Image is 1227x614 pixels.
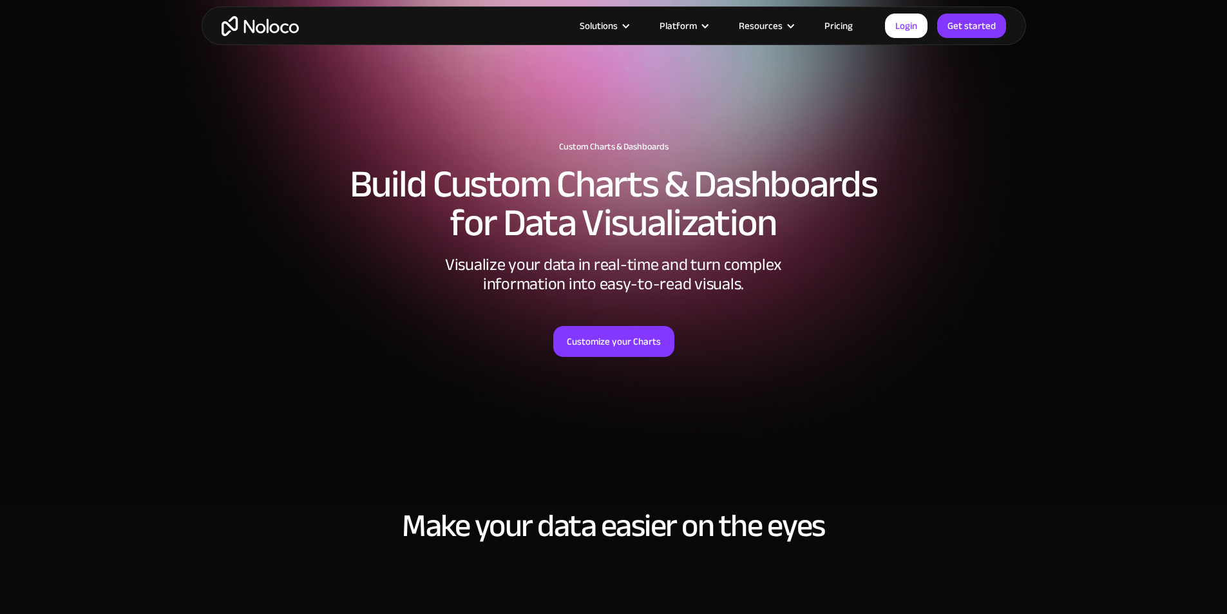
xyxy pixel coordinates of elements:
[580,17,618,34] div: Solutions
[214,165,1013,242] h2: Build Custom Charts & Dashboards for Data Visualization
[885,14,927,38] a: Login
[739,17,783,34] div: Resources
[643,17,723,34] div: Platform
[937,14,1006,38] a: Get started
[214,142,1013,152] h1: Custom Charts & Dashboards
[564,17,643,34] div: Solutions
[222,16,299,36] a: home
[660,17,697,34] div: Platform
[553,326,674,357] a: Customize your Charts
[723,17,808,34] div: Resources
[214,508,1013,543] h2: Make your data easier on the eyes
[808,17,869,34] a: Pricing
[421,255,807,294] div: Visualize your data in real-time and turn complex information into easy-to-read visuals.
